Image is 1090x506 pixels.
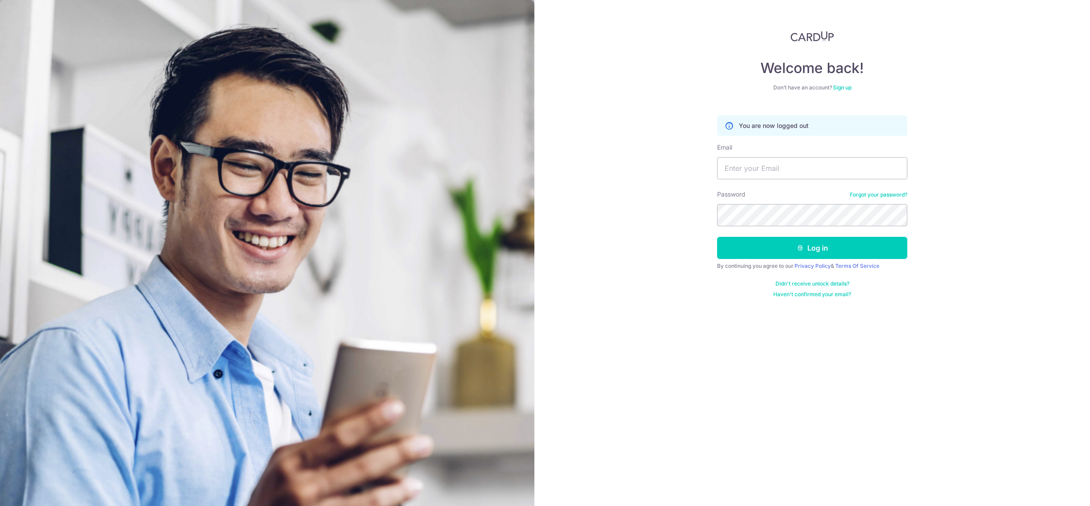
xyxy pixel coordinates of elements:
p: You are now logged out [739,121,809,130]
a: Forgot your password? [850,191,907,198]
a: Haven't confirmed your email? [773,291,851,298]
a: Sign up [833,84,852,91]
a: Didn't receive unlock details? [775,280,849,287]
a: Privacy Policy [794,263,831,269]
div: By continuing you agree to our & [717,263,907,270]
div: Don’t have an account? [717,84,907,91]
input: Enter your Email [717,157,907,179]
a: Terms Of Service [835,263,879,269]
button: Log in [717,237,907,259]
img: CardUp Logo [791,31,834,42]
label: Password [717,190,745,199]
h4: Welcome back! [717,59,907,77]
label: Email [717,143,732,152]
